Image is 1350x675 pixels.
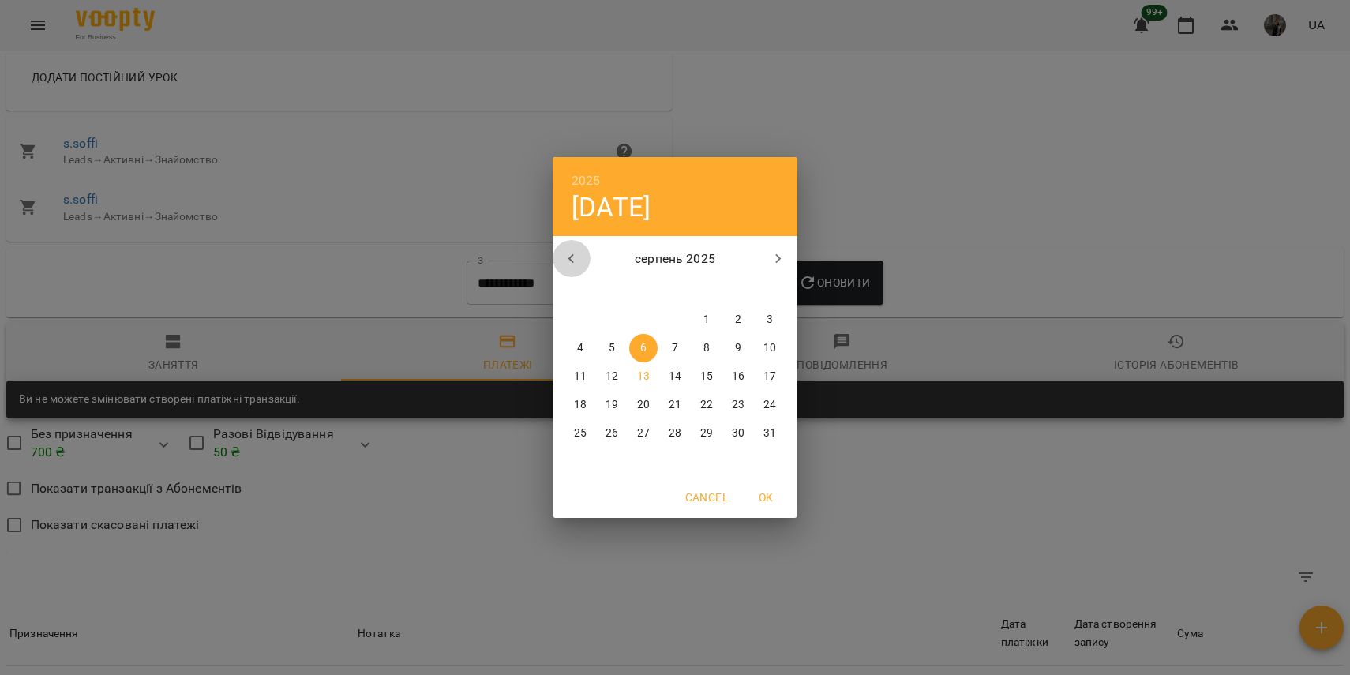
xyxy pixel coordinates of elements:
[637,397,650,413] p: 20
[629,391,658,419] button: 20
[679,483,734,512] button: Cancel
[735,312,741,328] p: 2
[756,282,784,298] span: нд
[732,426,744,441] p: 30
[566,391,594,419] button: 18
[735,340,741,356] p: 9
[606,369,618,384] p: 12
[700,397,713,413] p: 22
[606,397,618,413] p: 19
[685,488,728,507] span: Cancel
[692,282,721,298] span: пт
[598,362,626,391] button: 12
[574,426,587,441] p: 25
[637,369,650,384] p: 13
[629,282,658,298] span: ср
[669,426,681,441] p: 28
[724,282,752,298] span: сб
[574,397,587,413] p: 18
[700,369,713,384] p: 15
[767,312,773,328] p: 3
[629,362,658,391] button: 13
[661,334,689,362] button: 7
[732,397,744,413] p: 23
[741,483,791,512] button: OK
[724,391,752,419] button: 23
[703,312,710,328] p: 1
[629,419,658,448] button: 27
[692,362,721,391] button: 15
[700,426,713,441] p: 29
[747,488,785,507] span: OK
[724,419,752,448] button: 30
[606,426,618,441] p: 26
[756,419,784,448] button: 31
[574,369,587,384] p: 11
[566,419,594,448] button: 25
[566,334,594,362] button: 4
[598,334,626,362] button: 5
[572,170,601,192] button: 2025
[598,419,626,448] button: 26
[692,306,721,334] button: 1
[609,340,615,356] p: 5
[577,340,583,356] p: 4
[763,369,776,384] p: 17
[661,282,689,298] span: чт
[661,419,689,448] button: 28
[566,282,594,298] span: пн
[756,391,784,419] button: 24
[756,362,784,391] button: 17
[591,249,760,268] p: серпень 2025
[756,306,784,334] button: 3
[692,391,721,419] button: 22
[724,362,752,391] button: 16
[756,334,784,362] button: 10
[669,369,681,384] p: 14
[692,419,721,448] button: 29
[692,334,721,362] button: 8
[598,282,626,298] span: вт
[566,362,594,391] button: 11
[640,340,647,356] p: 6
[763,426,776,441] p: 31
[724,306,752,334] button: 2
[598,391,626,419] button: 19
[763,397,776,413] p: 24
[629,334,658,362] button: 6
[661,391,689,419] button: 21
[661,362,689,391] button: 14
[732,369,744,384] p: 16
[637,426,650,441] p: 27
[763,340,776,356] p: 10
[669,397,681,413] p: 21
[703,340,710,356] p: 8
[724,334,752,362] button: 9
[572,191,651,223] button: [DATE]
[672,340,678,356] p: 7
